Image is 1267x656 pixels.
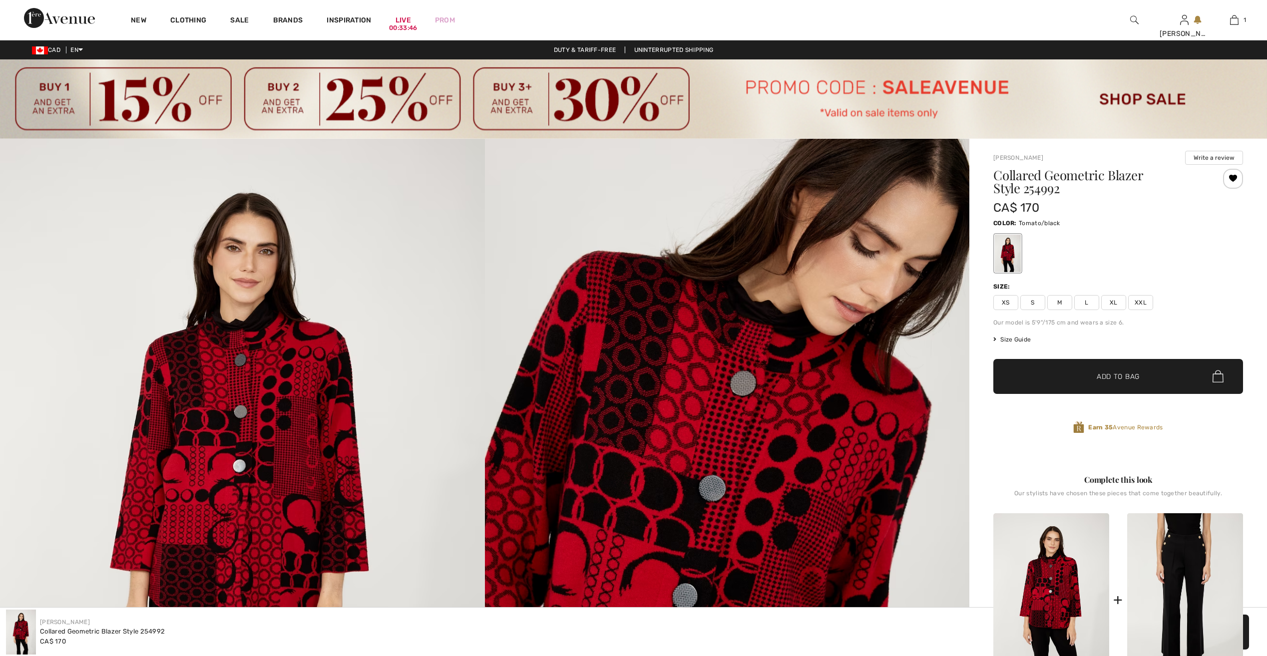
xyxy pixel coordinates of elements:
div: [PERSON_NAME] [1160,28,1209,39]
strong: Earn 35 [1088,424,1113,431]
img: My Info [1180,14,1189,26]
a: [PERSON_NAME] [993,154,1043,161]
span: XS [993,295,1018,310]
a: 1 [1210,14,1259,26]
span: CAD [32,46,64,53]
span: Tomato/black [1019,220,1060,227]
span: CA$ 170 [993,201,1039,215]
div: Size: [993,282,1012,291]
span: L [1074,295,1099,310]
span: Color: [993,220,1017,227]
a: [PERSON_NAME] [40,619,90,626]
span: CA$ 170 [40,638,66,645]
img: 1ère Avenue [24,8,95,28]
img: search the website [1130,14,1139,26]
div: Our stylists have chosen these pieces that come together beautifully. [993,490,1243,505]
div: 00:33:46 [389,23,417,33]
span: Avenue Rewards [1088,423,1163,432]
a: Sale [230,16,249,26]
a: New [131,16,146,26]
div: + [1113,589,1123,611]
a: Sign In [1180,15,1189,24]
div: Collared Geometric Blazer Style 254992 [40,627,165,637]
div: Our model is 5'9"/175 cm and wears a size 6. [993,318,1243,327]
img: Avenue Rewards [1073,421,1084,434]
img: Collared Geometric Blazer Style 254992 [6,610,36,655]
span: Size Guide [993,335,1031,344]
span: XXL [1128,295,1153,310]
span: Inspiration [327,16,371,26]
span: S [1020,295,1045,310]
img: Canadian Dollar [32,46,48,54]
a: Live00:33:46 [396,15,411,25]
a: Brands [273,16,303,26]
span: EN [70,46,83,53]
span: Add to Bag [1097,371,1140,381]
h1: Collared Geometric Blazer Style 254992 [993,169,1202,195]
button: Write a review [1185,151,1243,165]
span: 1 [1244,15,1246,24]
div: Tomato/black [995,235,1021,272]
div: Complete this look [993,474,1243,486]
span: XL [1101,295,1126,310]
span: M [1047,295,1072,310]
img: Bag.svg [1213,370,1224,383]
a: Clothing [170,16,206,26]
a: Prom [435,15,455,25]
img: My Bag [1230,14,1239,26]
button: Add to Bag [993,359,1243,394]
